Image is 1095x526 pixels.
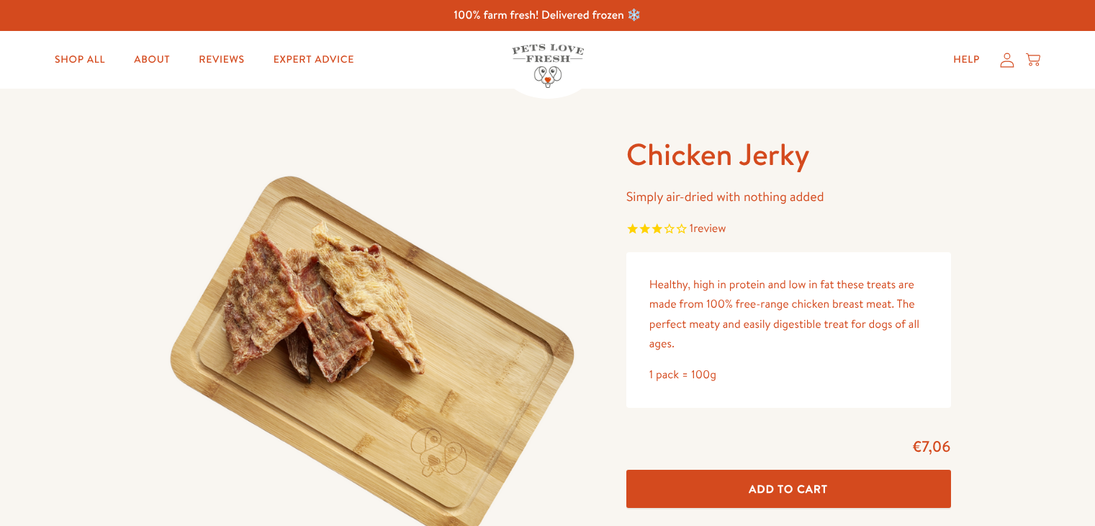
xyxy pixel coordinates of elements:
[626,135,951,174] h1: Chicken Jerky
[913,436,951,457] span: €7,06
[43,45,117,74] a: Shop All
[649,365,928,385] div: 1 pack = 100g
[187,45,256,74] a: Reviews
[942,45,991,74] a: Help
[626,470,951,508] button: Add To Cart
[693,220,726,236] span: review
[262,45,366,74] a: Expert Advice
[649,275,928,354] p: Healthy, high in protein and low in fat these treats are made from 100% free-range chicken breast...
[626,186,951,208] p: Simply air-dried with nothing added
[1023,458,1081,512] iframe: Gorgias live chat messenger
[626,219,951,241] span: Rated 3.0 out of 5 stars 1 reviews
[512,44,584,88] img: Pets Love Fresh
[749,481,828,496] span: Add To Cart
[690,220,726,236] span: 1 reviews
[122,45,181,74] a: About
